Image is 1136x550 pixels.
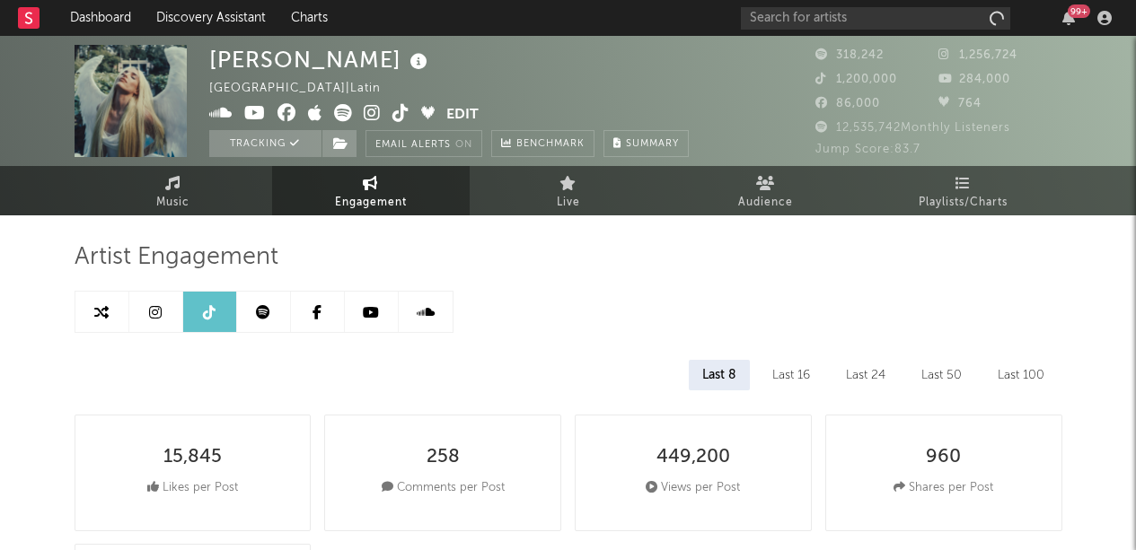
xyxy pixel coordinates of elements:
[1062,11,1075,25] button: 99+
[75,166,272,215] a: Music
[209,45,432,74] div: [PERSON_NAME]
[938,98,982,109] span: 764
[815,144,920,155] span: Jump Score: 83.7
[209,130,321,157] button: Tracking
[894,477,993,499] div: Shares per Post
[667,166,865,215] a: Audience
[163,447,222,468] div: 15,845
[156,192,189,214] span: Music
[738,192,793,214] span: Audience
[815,74,897,85] span: 1,200,000
[689,360,750,390] div: Last 8
[919,192,1008,214] span: Playlists/Charts
[446,104,479,127] button: Edit
[455,140,472,150] em: On
[984,360,1058,390] div: Last 100
[938,74,1010,85] span: 284,000
[832,360,899,390] div: Last 24
[147,477,238,499] div: Likes per Post
[646,477,740,499] div: Views per Post
[815,122,1010,134] span: 12,535,742 Monthly Listeners
[382,477,505,499] div: Comments per Post
[491,130,594,157] a: Benchmark
[75,247,278,268] span: Artist Engagement
[427,447,460,468] div: 258
[209,78,401,100] div: [GEOGRAPHIC_DATA] | Latin
[865,166,1062,215] a: Playlists/Charts
[938,49,1017,61] span: 1,256,724
[470,166,667,215] a: Live
[656,447,730,468] div: 449,200
[926,447,961,468] div: 960
[815,49,884,61] span: 318,242
[1068,4,1090,18] div: 99 +
[335,192,407,214] span: Engagement
[626,139,679,149] span: Summary
[365,130,482,157] button: Email AlertsOn
[908,360,975,390] div: Last 50
[741,7,1010,30] input: Search for artists
[815,98,880,109] span: 86,000
[272,166,470,215] a: Engagement
[603,130,689,157] button: Summary
[759,360,823,390] div: Last 16
[557,192,580,214] span: Live
[516,134,585,155] span: Benchmark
